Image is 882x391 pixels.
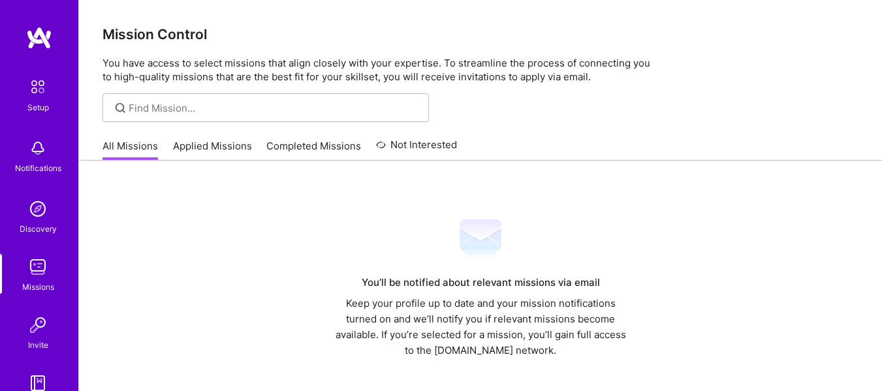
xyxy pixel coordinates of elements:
div: Invite [28,338,48,352]
a: All Missions [102,139,158,161]
p: You have access to select missions that align closely with your expertise. To streamline the proc... [102,56,858,84]
img: Mail [460,218,501,260]
i: icon SearchGrey [113,101,128,116]
div: Discovery [20,222,57,236]
div: Missions [22,280,54,294]
img: Invite [25,312,51,338]
input: Find Mission... [129,101,419,115]
div: Keep your profile up to date and your mission notifications turned on and we’ll notify you if rel... [330,296,631,358]
div: Notifications [15,161,61,175]
a: Completed Missions [266,139,361,161]
img: logo [26,26,52,50]
a: Applied Missions [173,139,252,161]
img: teamwork [25,254,51,280]
div: Setup [27,101,49,114]
a: Not Interested [376,137,458,161]
img: setup [24,73,52,101]
img: bell [25,135,51,161]
img: discovery [25,196,51,222]
div: You’ll be notified about relevant missions via email [330,275,631,290]
h3: Mission Control [102,26,858,42]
